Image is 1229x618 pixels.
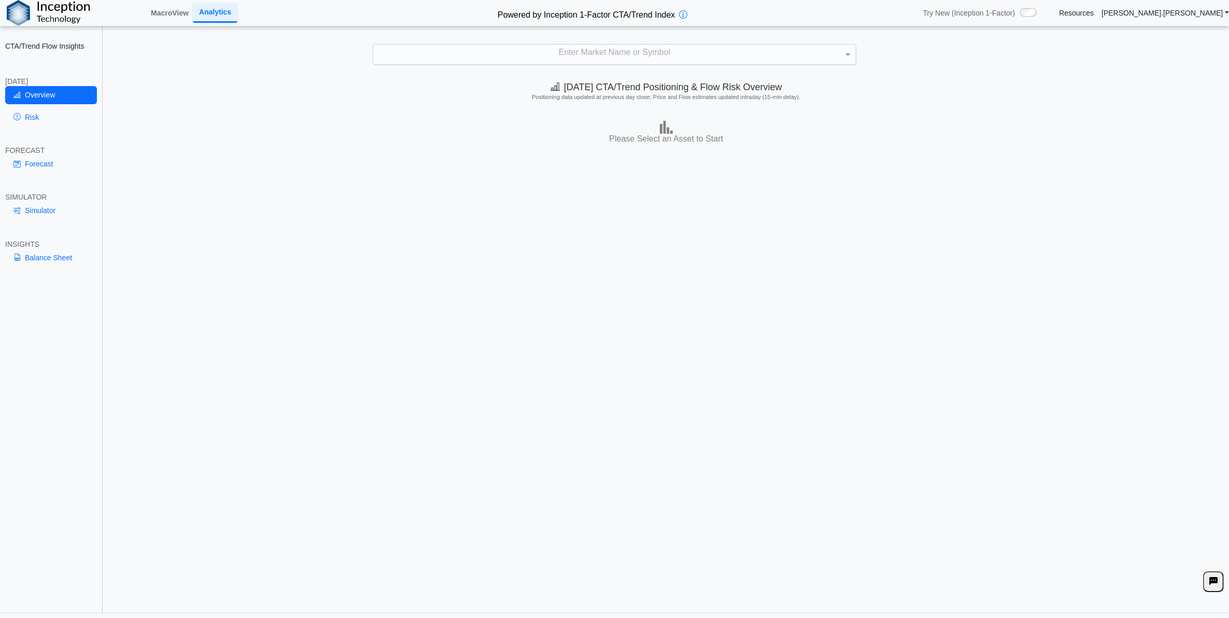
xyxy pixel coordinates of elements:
[5,108,97,126] a: Risk
[1101,8,1229,18] a: [PERSON_NAME].[PERSON_NAME]
[493,6,679,21] h2: Powered by Inception 1-Factor CTA/Trend Index
[106,134,1226,145] h3: Please Select an Asset to Start
[5,41,97,51] h2: CTA/Trend Flow Insights
[923,8,1015,18] span: Try New (Inception 1-Factor)
[5,240,97,249] div: INSIGHTS
[5,202,97,219] a: Simulator
[109,94,1223,101] h5: Positioning data updated at previous day close; Price and Flow estimates updated intraday (15-min...
[550,82,782,92] span: [DATE] CTA/Trend Positioning & Flow Risk Overview
[1059,8,1094,18] a: Resources
[193,3,237,22] a: Analytics
[5,86,97,104] a: Overview
[5,77,97,86] div: [DATE]
[5,155,97,173] a: Forecast
[147,4,193,22] a: MacroView
[373,45,855,64] div: Enter Market Name or Symbol
[5,249,97,266] a: Balance Sheet
[5,192,97,202] div: SIMULATOR
[5,146,97,155] div: FORECAST
[660,121,673,134] img: bar-chart.png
